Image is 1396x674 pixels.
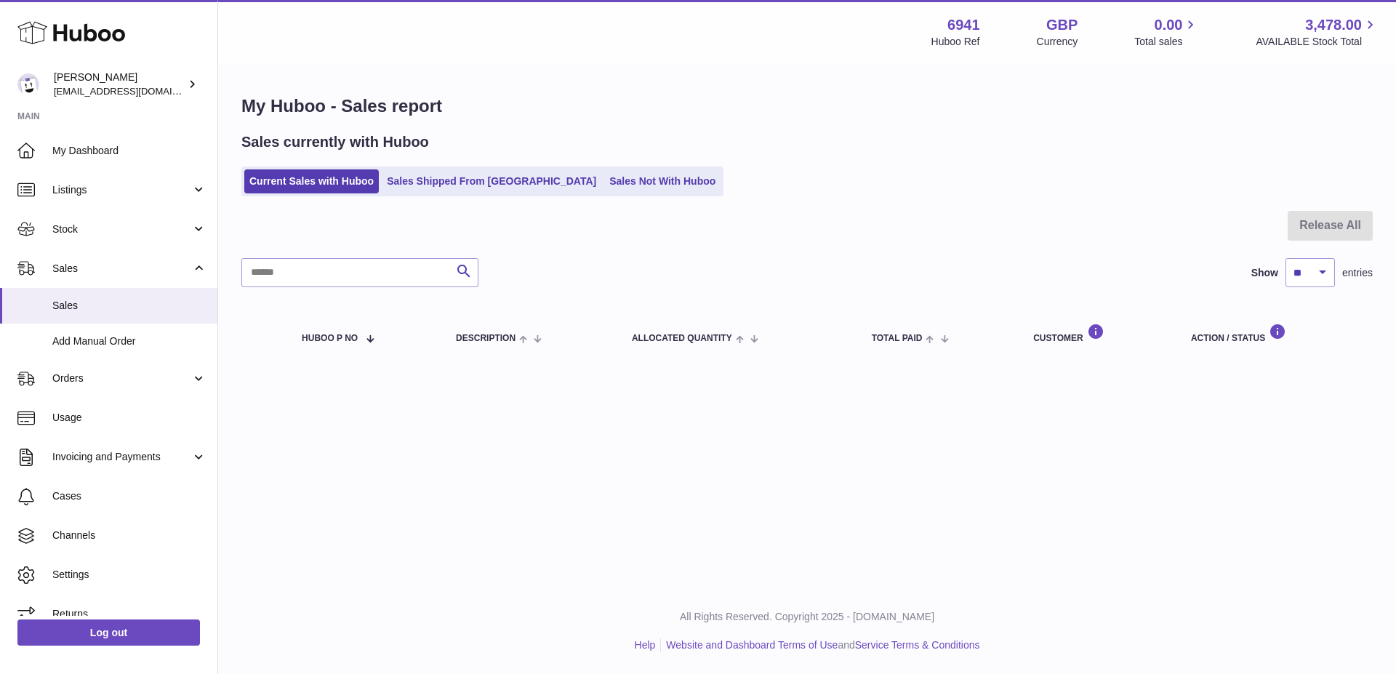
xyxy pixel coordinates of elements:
span: Total paid [872,334,923,343]
a: Sales Not With Huboo [604,169,721,193]
label: Show [1251,266,1278,280]
li: and [661,638,979,652]
div: [PERSON_NAME] [54,71,185,98]
span: Add Manual Order [52,334,206,348]
div: Action / Status [1191,324,1358,343]
span: Settings [52,568,206,582]
span: ALLOCATED Quantity [632,334,732,343]
span: Stock [52,222,191,236]
a: Current Sales with Huboo [244,169,379,193]
span: AVAILABLE Stock Total [1256,35,1379,49]
span: Sales [52,262,191,276]
span: 3,478.00 [1305,15,1362,35]
div: Currency [1037,35,1078,49]
a: Help [635,639,656,651]
a: Sales Shipped From [GEOGRAPHIC_DATA] [382,169,601,193]
img: support@photogears.uk [17,73,39,95]
span: Returns [52,607,206,621]
a: Website and Dashboard Terms of Use [666,639,838,651]
span: 0.00 [1155,15,1183,35]
span: Huboo P no [302,334,358,343]
strong: 6941 [947,15,980,35]
h2: Sales currently with Huboo [241,132,429,152]
span: Channels [52,529,206,542]
span: Description [456,334,516,343]
a: Log out [17,619,200,646]
strong: GBP [1046,15,1078,35]
a: Service Terms & Conditions [855,639,980,651]
span: Sales [52,299,206,313]
span: Listings [52,183,191,197]
span: My Dashboard [52,144,206,158]
p: All Rights Reserved. Copyright 2025 - [DOMAIN_NAME] [230,610,1384,624]
span: entries [1342,266,1373,280]
span: Cases [52,489,206,503]
a: 3,478.00 AVAILABLE Stock Total [1256,15,1379,49]
span: Usage [52,411,206,425]
div: Customer [1033,324,1162,343]
span: Invoicing and Payments [52,450,191,464]
span: Orders [52,372,191,385]
h1: My Huboo - Sales report [241,95,1373,118]
span: Total sales [1134,35,1199,49]
span: [EMAIL_ADDRESS][DOMAIN_NAME] [54,85,214,97]
a: 0.00 Total sales [1134,15,1199,49]
div: Huboo Ref [931,35,980,49]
